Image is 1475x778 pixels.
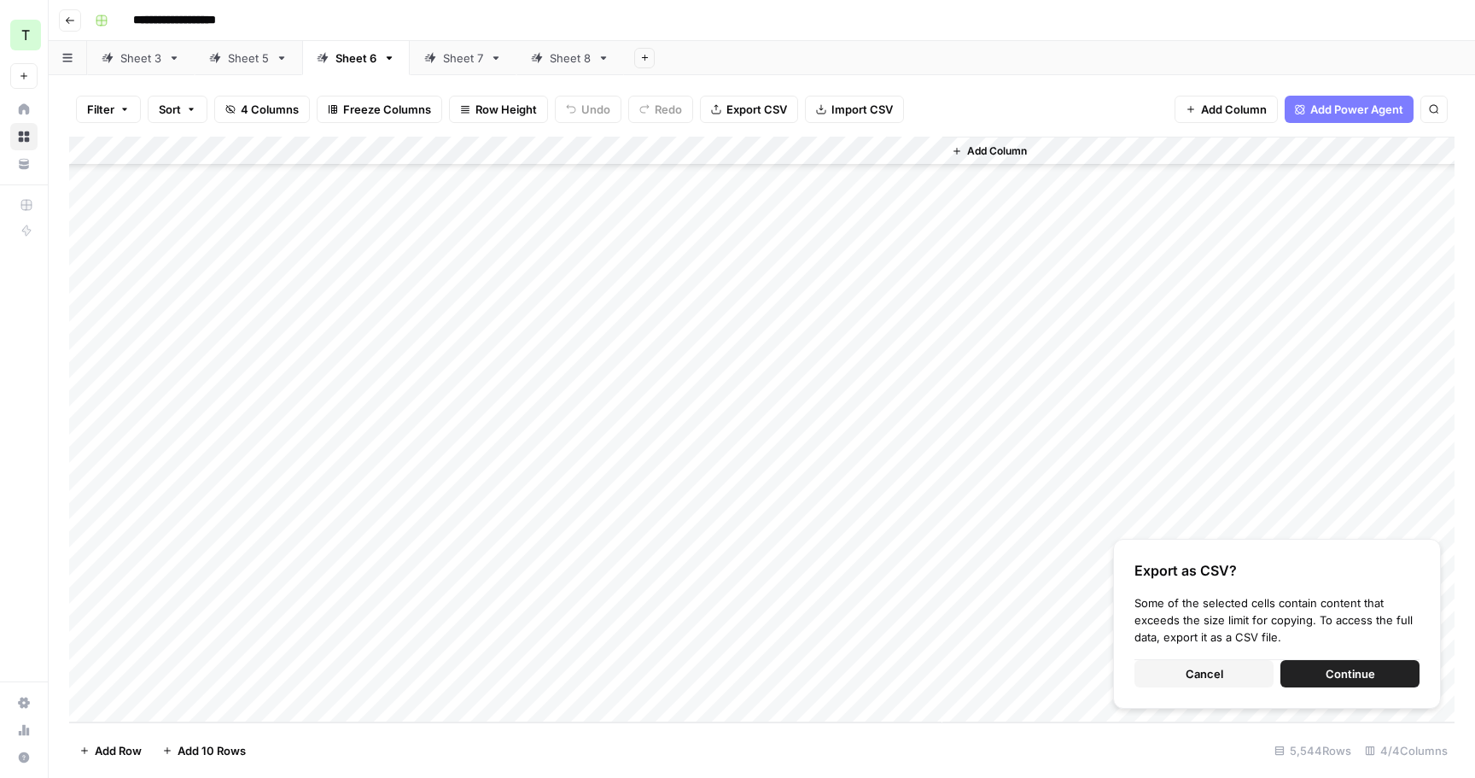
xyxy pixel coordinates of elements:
[152,737,256,764] button: Add 10 Rows
[1201,101,1267,118] span: Add Column
[967,143,1027,159] span: Add Column
[178,742,246,759] span: Add 10 Rows
[1358,737,1455,764] div: 4/4 Columns
[10,14,38,56] button: Workspace: TY SEO Team
[628,96,693,123] button: Redo
[555,96,621,123] button: Undo
[1134,594,1420,646] div: Some of the selected cells contain content that exceeds the size limit for copying. To access the...
[10,96,38,123] a: Home
[1285,96,1414,123] button: Add Power Agent
[335,50,376,67] div: Sheet 6
[945,140,1034,162] button: Add Column
[195,41,302,75] a: Sheet 5
[700,96,798,123] button: Export CSV
[10,717,38,744] a: Usage
[1268,737,1358,764] div: 5,544 Rows
[241,101,299,118] span: 4 Columns
[10,123,38,150] a: Browse
[1310,101,1403,118] span: Add Power Agent
[1280,660,1420,687] button: Continue
[1134,560,1420,581] div: Export as CSV?
[69,737,152,764] button: Add Row
[21,25,30,45] span: T
[1186,665,1223,682] span: Cancel
[87,101,114,118] span: Filter
[302,41,410,75] a: Sheet 6
[726,101,787,118] span: Export CSV
[410,41,516,75] a: Sheet 7
[148,96,207,123] button: Sort
[475,101,537,118] span: Row Height
[1326,665,1375,682] span: Continue
[550,50,591,67] div: Sheet 8
[516,41,624,75] a: Sheet 8
[76,96,141,123] button: Filter
[120,50,161,67] div: Sheet 3
[10,744,38,771] button: Help + Support
[831,101,893,118] span: Import CSV
[443,50,483,67] div: Sheet 7
[87,41,195,75] a: Sheet 3
[317,96,442,123] button: Freeze Columns
[1134,660,1274,687] button: Cancel
[159,101,181,118] span: Sort
[1175,96,1278,123] button: Add Column
[10,150,38,178] a: Your Data
[10,689,38,717] a: Settings
[228,50,269,67] div: Sheet 5
[95,742,142,759] span: Add Row
[449,96,548,123] button: Row Height
[581,101,610,118] span: Undo
[214,96,310,123] button: 4 Columns
[343,101,431,118] span: Freeze Columns
[805,96,904,123] button: Import CSV
[655,101,682,118] span: Redo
